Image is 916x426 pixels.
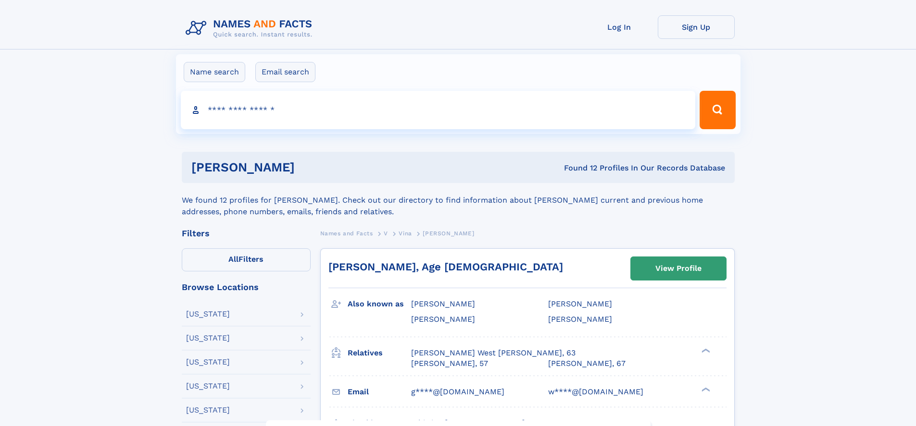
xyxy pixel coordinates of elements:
[191,161,429,173] h1: [PERSON_NAME]
[181,91,696,129] input: search input
[186,310,230,318] div: [US_STATE]
[411,299,475,308] span: [PERSON_NAME]
[384,230,388,237] span: V
[411,315,475,324] span: [PERSON_NAME]
[182,229,311,238] div: Filters
[186,382,230,390] div: [US_STATE]
[384,227,388,239] a: V
[328,261,563,273] a: [PERSON_NAME], Age [DEMOGRAPHIC_DATA]
[548,358,626,369] a: [PERSON_NAME], 67
[581,15,658,39] a: Log In
[631,257,726,280] a: View Profile
[548,315,612,324] span: [PERSON_NAME]
[182,248,311,271] label: Filters
[411,348,576,358] a: [PERSON_NAME] West [PERSON_NAME], 63
[399,227,412,239] a: Vina
[182,283,311,292] div: Browse Locations
[184,62,245,82] label: Name search
[320,227,373,239] a: Names and Facts
[655,257,702,280] div: View Profile
[423,230,474,237] span: [PERSON_NAME]
[182,183,735,218] div: We found 12 profiles for [PERSON_NAME]. Check out our directory to find information about [PERSON...
[348,384,411,400] h3: Email
[186,406,230,414] div: [US_STATE]
[699,347,711,353] div: ❯
[411,358,488,369] a: [PERSON_NAME], 57
[348,345,411,361] h3: Relatives
[186,334,230,342] div: [US_STATE]
[658,15,735,39] a: Sign Up
[429,163,725,173] div: Found 12 Profiles In Our Records Database
[255,62,315,82] label: Email search
[399,230,412,237] span: Vina
[700,91,735,129] button: Search Button
[548,299,612,308] span: [PERSON_NAME]
[348,296,411,312] h3: Also known as
[182,15,320,41] img: Logo Names and Facts
[699,386,711,392] div: ❯
[228,255,238,264] span: All
[186,358,230,366] div: [US_STATE]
